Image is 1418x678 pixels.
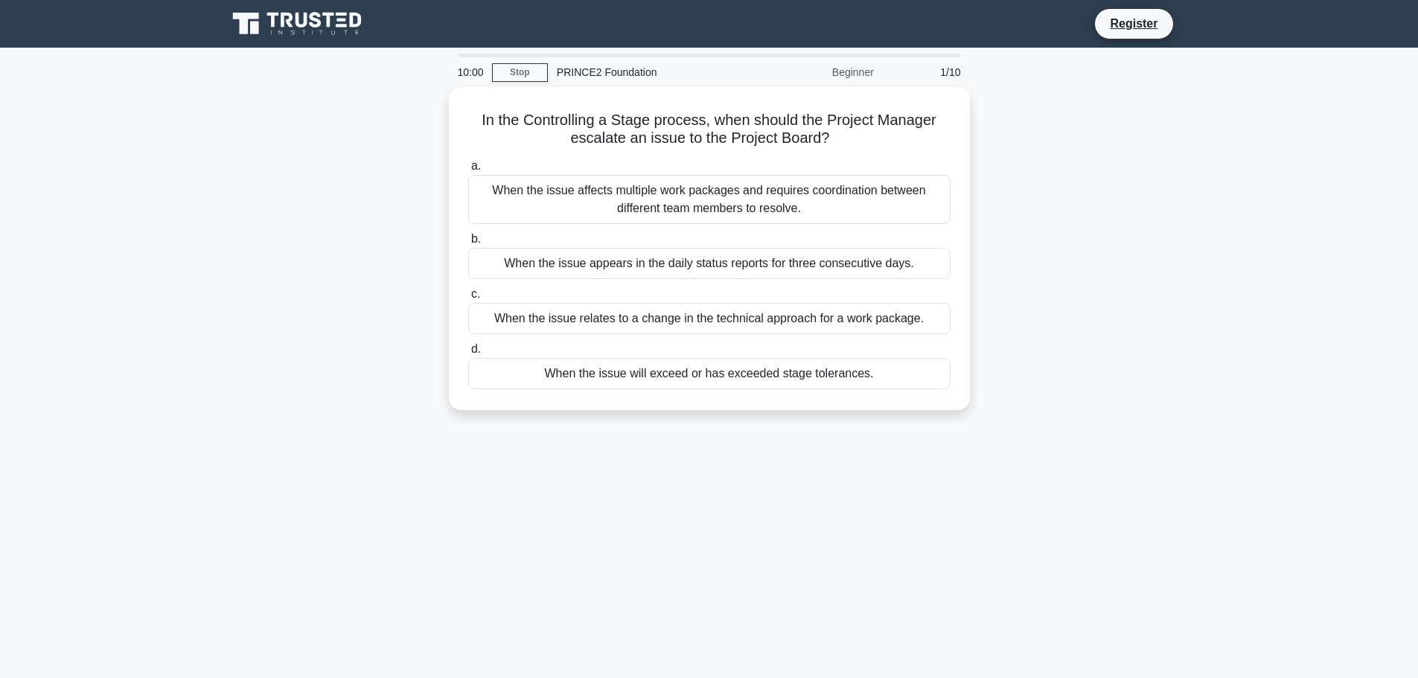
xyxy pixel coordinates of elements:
[492,63,548,82] a: Stop
[548,57,753,87] div: PRINCE2 Foundation
[471,287,480,300] span: c.
[468,248,951,279] div: When the issue appears in the daily status reports for three consecutive days.
[1101,14,1166,33] a: Register
[753,57,883,87] div: Beginner
[468,303,951,334] div: When the issue relates to a change in the technical approach for a work package.
[471,232,481,245] span: b.
[471,342,481,355] span: d.
[883,57,970,87] div: 1/10
[468,175,951,224] div: When the issue affects multiple work packages and requires coordination between different team me...
[471,159,481,172] span: a.
[449,57,492,87] div: 10:00
[468,358,951,389] div: When the issue will exceed or has exceeded stage tolerances.
[467,111,952,148] h5: In the Controlling a Stage process, when should the Project Manager escalate an issue to the Proj...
